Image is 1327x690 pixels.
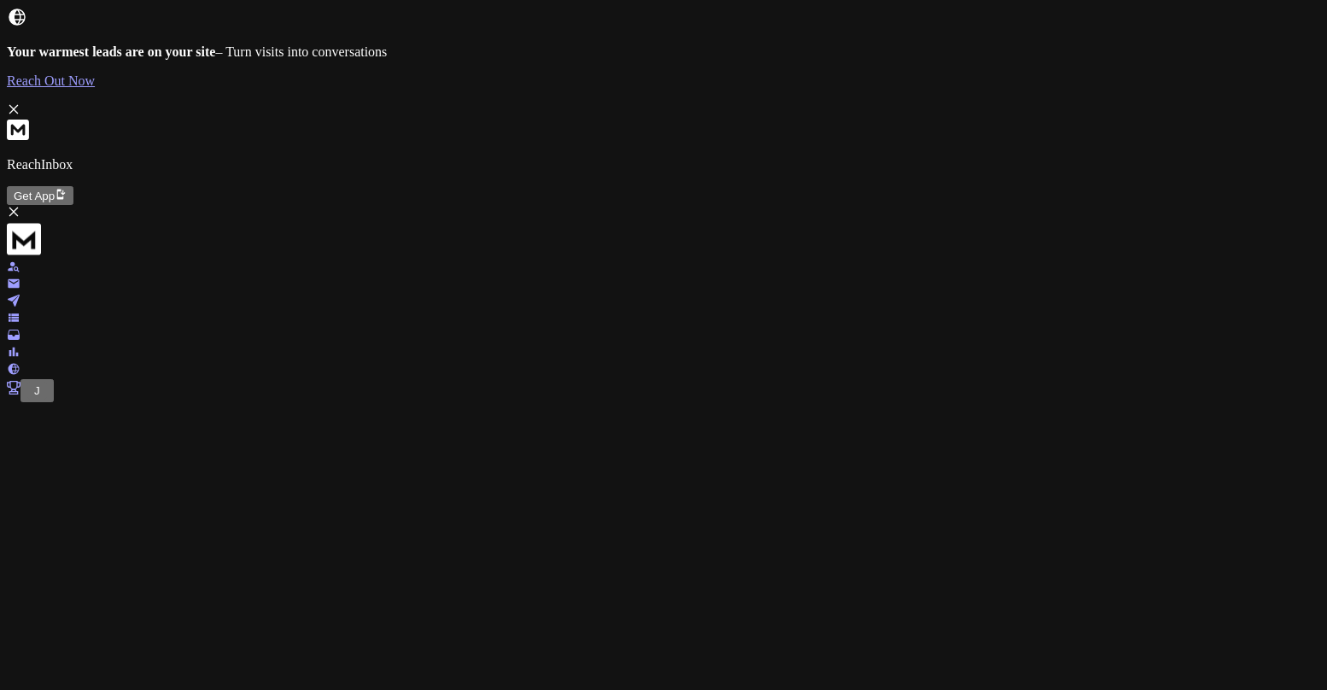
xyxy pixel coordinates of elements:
p: – Turn visits into conversations [7,44,1320,60]
img: logo [7,222,41,256]
a: Reach Out Now [7,73,1320,89]
button: Get App [7,186,73,205]
button: J [20,379,54,402]
strong: Your warmest leads are on your site [7,44,215,59]
span: J [34,384,40,397]
button: J [27,382,47,400]
p: ReachInbox [7,157,1320,172]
